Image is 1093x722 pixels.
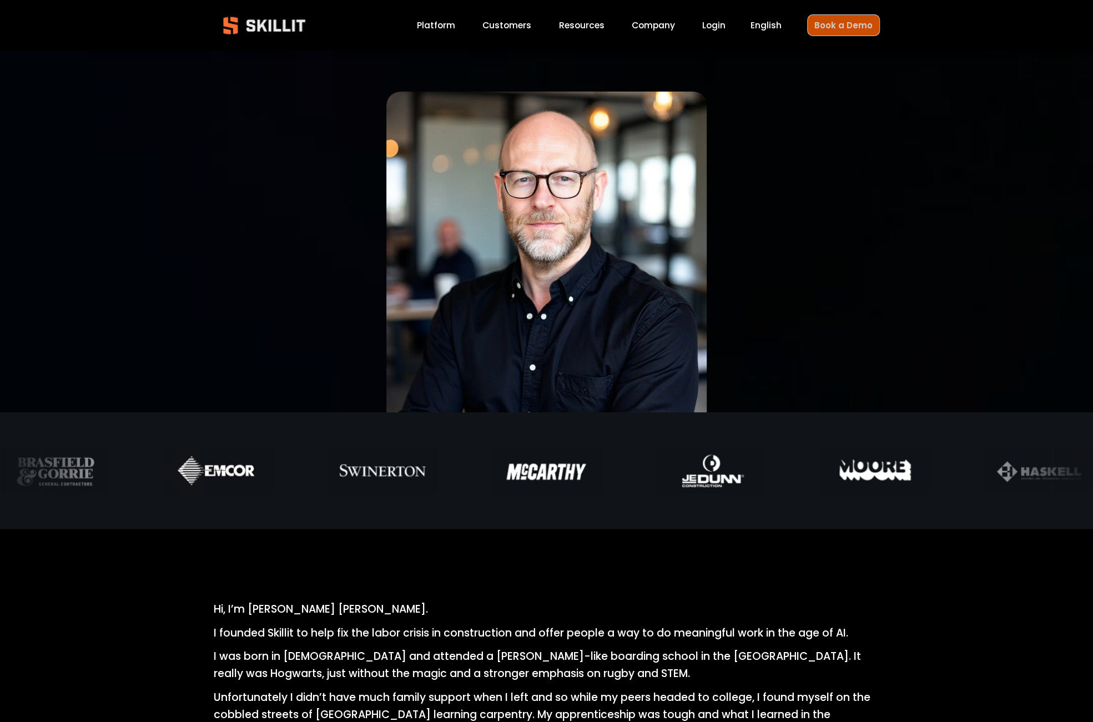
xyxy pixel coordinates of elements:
[632,18,675,33] a: Company
[214,9,315,42] img: Skillit
[214,601,880,618] p: Hi, I’m [PERSON_NAME] [PERSON_NAME].
[214,648,880,682] p: I was born in [DEMOGRAPHIC_DATA] and attended a [PERSON_NAME]-like boarding school in the [GEOGRA...
[214,625,880,642] p: I founded Skillit to help fix the labor crisis in construction and offer people a way to do meani...
[482,18,531,33] a: Customers
[559,18,605,33] a: folder dropdown
[559,19,605,32] span: Resources
[807,14,880,36] a: Book a Demo
[751,18,782,33] div: language picker
[702,18,726,33] a: Login
[751,19,782,32] span: English
[417,18,455,33] a: Platform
